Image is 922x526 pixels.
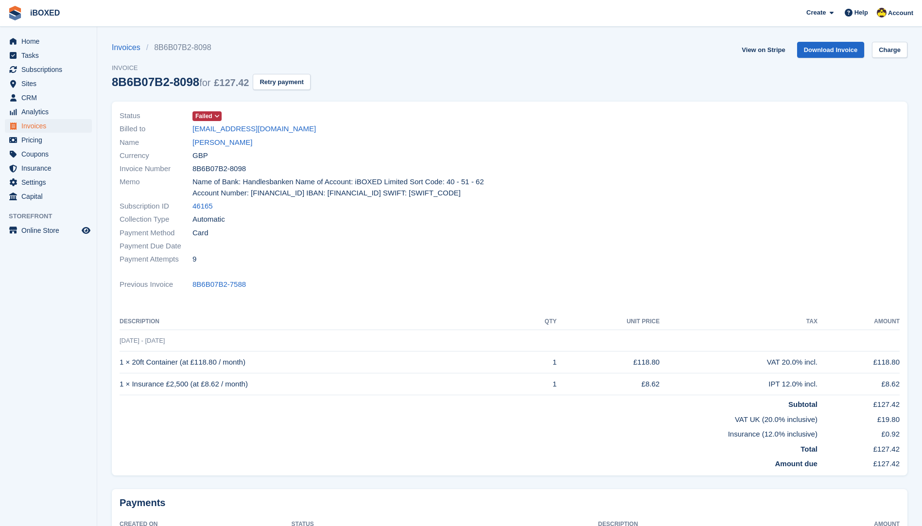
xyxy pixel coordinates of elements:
[192,123,316,135] a: [EMAIL_ADDRESS][DOMAIN_NAME]
[660,357,818,368] div: VAT 20.0% incl.
[120,137,192,148] span: Name
[120,425,818,440] td: Insurance (12.0% inclusive)
[112,42,146,53] a: Invoices
[112,75,249,88] div: 8B6B07B2-8098
[21,175,80,189] span: Settings
[5,49,92,62] a: menu
[253,74,310,90] button: Retry payment
[818,314,900,330] th: Amount
[8,6,22,20] img: stora-icon-8386f47178a22dfd0bd8f6a31ec36ba5ce8667c1dd55bd0f319d3a0aa187defe.svg
[120,163,192,175] span: Invoice Number
[5,35,92,48] a: menu
[21,49,80,62] span: Tasks
[5,63,92,76] a: menu
[120,497,900,509] h2: Payments
[5,161,92,175] a: menu
[557,373,660,395] td: £8.62
[5,133,92,147] a: menu
[120,410,818,425] td: VAT UK (20.0% inclusive)
[120,314,519,330] th: Description
[120,279,192,290] span: Previous Invoice
[775,459,818,468] strong: Amount due
[818,351,900,373] td: £118.80
[120,254,192,265] span: Payment Attempts
[21,63,80,76] span: Subscriptions
[818,373,900,395] td: £8.62
[854,8,868,18] span: Help
[5,175,92,189] a: menu
[192,150,208,161] span: GBP
[877,8,887,18] img: Katie Brown
[120,123,192,135] span: Billed to
[120,351,519,373] td: 1 × 20ft Container (at £118.80 / month)
[192,163,246,175] span: 8B6B07B2-8098
[557,314,660,330] th: Unit Price
[21,35,80,48] span: Home
[192,176,504,198] span: Name of Bank: Handlesbanken Name of Account: iBOXED Limited Sort Code: 40 - 51 - 62 Account Numbe...
[21,224,80,237] span: Online Store
[788,400,818,408] strong: Subtotal
[21,105,80,119] span: Analytics
[818,440,900,455] td: £127.42
[192,110,222,122] a: Failed
[9,211,97,221] span: Storefront
[21,91,80,105] span: CRM
[660,379,818,390] div: IPT 12.0% incl.
[80,225,92,236] a: Preview store
[797,42,865,58] a: Download Invoice
[818,410,900,425] td: £19.80
[112,63,311,73] span: Invoice
[5,77,92,90] a: menu
[120,150,192,161] span: Currency
[120,241,192,252] span: Payment Due Date
[21,133,80,147] span: Pricing
[192,228,209,239] span: Card
[519,314,557,330] th: QTY
[199,77,210,88] span: for
[120,214,192,225] span: Collection Type
[214,77,249,88] span: £127.42
[660,314,818,330] th: Tax
[120,373,519,395] td: 1 × Insurance £2,500 (at £8.62 / month)
[888,8,913,18] span: Account
[195,112,212,121] span: Failed
[818,395,900,410] td: £127.42
[192,279,246,290] a: 8B6B07B2-7588
[192,137,252,148] a: [PERSON_NAME]
[5,224,92,237] a: menu
[21,119,80,133] span: Invoices
[21,77,80,90] span: Sites
[519,351,557,373] td: 1
[806,8,826,18] span: Create
[5,147,92,161] a: menu
[519,373,557,395] td: 1
[21,161,80,175] span: Insurance
[21,190,80,203] span: Capital
[192,214,225,225] span: Automatic
[5,105,92,119] a: menu
[120,176,192,198] span: Memo
[120,201,192,212] span: Subscription ID
[112,42,311,53] nav: breadcrumbs
[5,119,92,133] a: menu
[818,425,900,440] td: £0.92
[818,455,900,470] td: £127.42
[800,445,818,453] strong: Total
[872,42,907,58] a: Charge
[557,351,660,373] td: £118.80
[192,201,213,212] a: 46165
[120,228,192,239] span: Payment Method
[26,5,64,21] a: iBOXED
[120,110,192,122] span: Status
[5,91,92,105] a: menu
[120,337,165,344] span: [DATE] - [DATE]
[21,147,80,161] span: Coupons
[5,190,92,203] a: menu
[192,254,196,265] span: 9
[738,42,789,58] a: View on Stripe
